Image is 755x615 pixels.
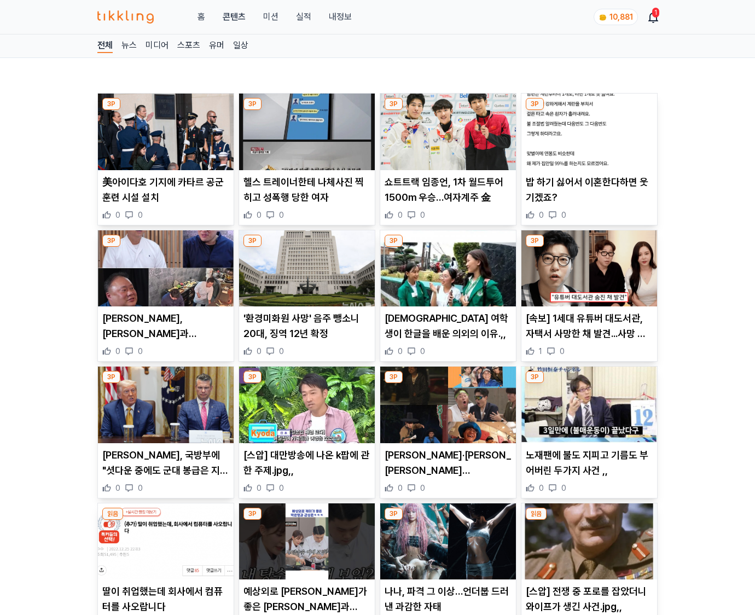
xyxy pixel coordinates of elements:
span: 0 [279,210,284,221]
span: 0 [561,210,566,221]
div: 3P 정호영, 배재훈과 요리 대결…희귀 재료 총출동 [PERSON_NAME], [PERSON_NAME]과 [PERSON_NAME] 대결…희귀 재료 총출동 0 0 [97,230,234,362]
span: 0 [257,346,262,357]
div: 3P [243,508,262,520]
img: 헬스 트레이너한테 나체사진 찍히고 성폭행 당한 여자 [239,94,375,170]
span: 0 [279,483,284,494]
div: 3P [243,371,262,383]
a: 실적 [296,10,311,24]
img: 인도네시아 여학생이 한글을 배운 의외의 이유.,, [380,230,516,307]
img: 김종민·조세호, 한강공원서 이상행동…시민들 충격 [380,367,516,443]
span: 0 [539,483,544,494]
span: 0 [138,483,143,494]
p: 예상외로 [PERSON_NAME]가 좋은 [PERSON_NAME]과 [PERSON_NAME]ㅋㅋㅋ [243,584,370,614]
p: 쇼트트랙 임종언, 1차 월드투어 1500m 우승…여자계주 金 [385,175,512,205]
a: coin 10,881 [594,9,636,25]
p: [DEMOGRAPHIC_DATA] 여학생이 한글을 배운 의외의 이유.,, [385,311,512,341]
div: 3P 노재팬에 불도 지피고 기름도 부어버린 두가지 사건 ,, 노재팬에 불도 지피고 기름도 부어버린 두가지 사건 ,, 0 0 [521,366,658,498]
img: 노재팬에 불도 지피고 기름도 부어버린 두가지 사건 ,, [521,367,657,443]
span: 0 [115,483,120,494]
span: 0 [560,346,565,357]
span: 0 [138,346,143,357]
img: [스압] 전쟁 중 포로를 잡았더니 와이프가 생긴 사건.jpg,, [521,503,657,580]
div: 3P 쇼트트랙 임종언, 1차 월드투어 1500m 우승…여자계주 金 쇼트트랙 임종언, 1차 월드투어 1500m 우승…여자계주 金 0 0 [380,93,516,225]
div: 3P 김종민·조세호, 한강공원서 이상행동…시민들 충격 [PERSON_NAME]·[PERSON_NAME], [PERSON_NAME][GEOGRAPHIC_DATA]서 이상행동…시... [380,366,516,498]
a: 홈 [198,10,205,24]
div: 3P 헬스 트레이너한테 나체사진 찍히고 성폭행 당한 여자 헬스 트레이너한테 나체사진 찍히고 성폭행 당한 여자 0 0 [239,93,375,225]
span: 0 [420,346,425,357]
span: 0 [561,483,566,494]
a: 미디어 [146,39,169,53]
div: 3P 밥 하기 싫어서 이혼한다하면 웃기겠죠? 밥 하기 싫어서 이혼한다하면 웃기겠죠? 0 0 [521,93,658,225]
img: 밥 하기 싫어서 이혼한다하면 웃기겠죠? [521,94,657,170]
span: 0 [398,483,403,494]
span: 1 [539,346,542,357]
p: 밥 하기 싫어서 이혼한다하면 웃기겠죠? [526,175,653,205]
img: coin [599,13,607,22]
p: 美아이다호 기지에 카타르 공군 훈련 시설 설치 [102,175,229,205]
span: 0 [539,210,544,221]
p: [스압] 대만방송에 나온 k팝에 관한 주제.jpg,, [243,448,370,478]
p: 노재팬에 불도 지피고 기름도 부어버린 두가지 사건 ,, [526,448,653,478]
div: 1 [652,8,659,18]
p: 나나, 파격 그 이상…언더붑 드러낸 과감한 자태 [385,584,512,614]
img: 쇼트트랙 임종언, 1차 월드투어 1500m 우승…여자계주 金 [380,94,516,170]
img: [스압] 대만방송에 나온 k팝에 관한 주제.jpg,, [239,367,375,443]
div: 3P 인도네시아 여학생이 한글을 배운 의외의 이유.,, [DEMOGRAPHIC_DATA] 여학생이 한글을 배운 의외의 이유.,, 0 0 [380,230,516,362]
p: [PERSON_NAME], [PERSON_NAME]과 [PERSON_NAME] 대결…희귀 재료 총출동 [102,311,229,341]
p: 딸이 취업했는데 회사에서 컴퓨터를 사오랍니다 [102,584,229,614]
a: 스포츠 [177,39,200,53]
div: 3P [243,98,262,110]
div: 읽음 [102,508,123,520]
img: 美아이다호 기지에 카타르 공군 훈련 시설 설치 [98,94,234,170]
div: 3P '환경미화원 사망' 음주 뺑소니 20대, 징역 12년 확정 '환경미화원 사망' 음주 뺑소니 20대, 징역 12년 확정 0 0 [239,230,375,362]
p: [속보] 1세대 유튜버 대도서관, 자택서 사망한 채 발견...사망 원인과 윰댕과 이혼한 진짜 이유 [526,311,653,341]
span: 0 [398,210,403,221]
div: 3P [102,371,120,383]
button: 미션 [263,10,278,24]
img: 트럼프, 국방부에 "셧다운 중에도 군대 봉급은 지급" 지시 [98,367,234,443]
a: 1 [649,10,658,24]
div: 3P [526,98,544,110]
a: 콘텐츠 [223,10,246,24]
a: 전체 [97,39,113,53]
img: [속보] 1세대 유튜버 대도서관, 자택서 사망한 채 발견...사망 원인과 윰댕과 이혼한 진짜 이유 [521,230,657,307]
div: 3P 美아이다호 기지에 카타르 공군 훈련 시설 설치 美아이다호 기지에 카타르 공군 훈련 시설 설치 0 0 [97,93,234,225]
div: 3P [385,98,403,110]
p: '환경미화원 사망' 음주 뺑소니 20대, 징역 12년 확정 [243,311,370,341]
span: 0 [115,346,120,357]
span: 0 [138,210,143,221]
a: 유머 [209,39,224,53]
a: 내정보 [329,10,352,24]
p: [PERSON_NAME], 국방부에 "셧다운 중에도 군대 봉급은 지급" 지시 [102,448,229,478]
span: 0 [257,483,262,494]
span: 0 [420,483,425,494]
div: 3P [385,508,403,520]
a: 뉴스 [121,39,137,53]
div: 3P [385,235,403,247]
div: 3P [스압] 대만방송에 나온 k팝에 관한 주제.jpg,, [스압] 대만방송에 나온 k팝에 관한 주제.jpg,, 0 0 [239,366,375,498]
p: [PERSON_NAME]·[PERSON_NAME], [PERSON_NAME][GEOGRAPHIC_DATA]서 이상행동…시민들 충격 [385,448,512,478]
a: 일상 [233,39,248,53]
div: 3P [243,235,262,247]
div: 3P [102,235,120,247]
div: 3P [102,98,120,110]
div: 읽음 [526,508,547,520]
img: 딸이 취업했는데 회사에서 컴퓨터를 사오랍니다 [98,503,234,580]
img: 예상외로 케미가 좋은 박은영과 권성준ㅋㅋㅋ [239,503,375,580]
img: 나나, 파격 그 이상…언더붑 드러낸 과감한 자태 [380,503,516,580]
p: 헬스 트레이너한테 나체사진 찍히고 성폭행 당한 여자 [243,175,370,205]
span: 10,881 [609,13,633,21]
div: 3P [526,235,544,247]
img: 정호영, 배재훈과 요리 대결…희귀 재료 총출동 [98,230,234,307]
span: 0 [257,210,262,221]
span: 0 [115,210,120,221]
div: 3P [385,371,403,383]
p: [스압] 전쟁 중 포로를 잡았더니 와이프가 생긴 사건.jpg,, [526,584,653,614]
span: 0 [398,346,403,357]
span: 0 [279,346,284,357]
div: 3P [526,371,544,383]
img: '환경미화원 사망' 음주 뺑소니 20대, 징역 12년 확정 [239,230,375,307]
span: 0 [420,210,425,221]
div: 3P [속보] 1세대 유튜버 대도서관, 자택서 사망한 채 발견...사망 원인과 윰댕과 이혼한 진짜 이유 [속보] 1세대 유튜버 대도서관, 자택서 사망한 채 발견...사망 원인... [521,230,658,362]
img: 티끌링 [97,10,154,24]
